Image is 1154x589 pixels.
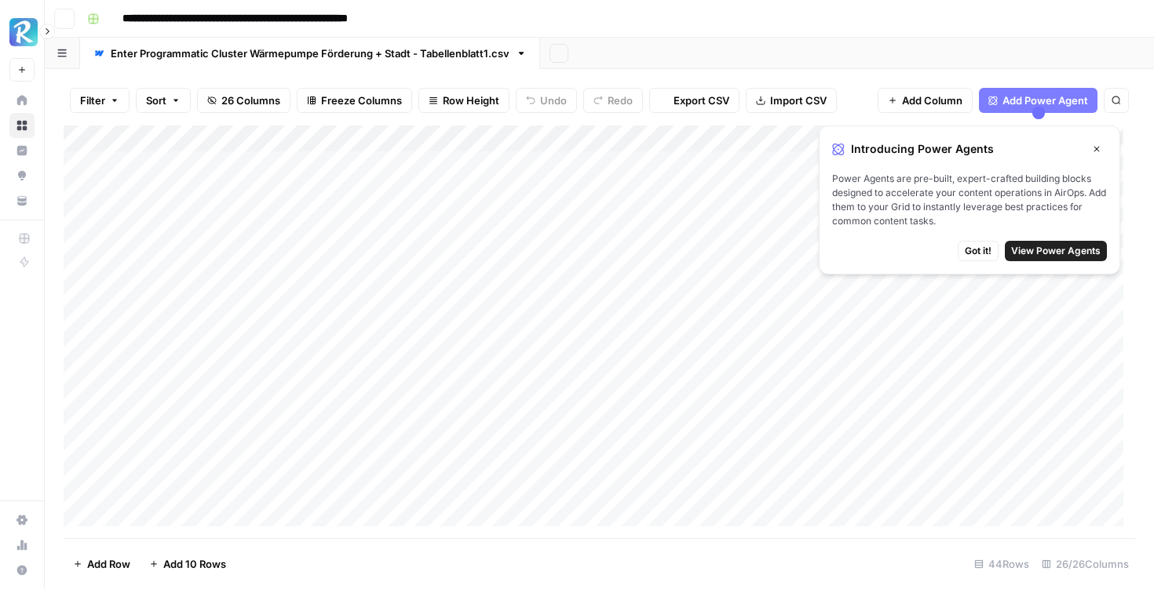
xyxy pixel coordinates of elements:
div: Introducing Power Agents [832,139,1107,159]
img: Radyant Logo [9,18,38,46]
button: Add Row [64,551,140,576]
a: Enter Programmatic Cluster Wärmepumpe Förderung + Stadt - Tabellenblatt1.csv [80,38,540,69]
span: Add Column [902,93,962,108]
button: Redo [583,88,643,113]
a: Your Data [9,188,35,213]
a: Settings [9,507,35,533]
a: Opportunities [9,163,35,188]
span: 26 Columns [221,93,280,108]
button: Import CSV [746,88,837,113]
button: Row Height [418,88,509,113]
span: Got it! [965,244,991,258]
a: Browse [9,113,35,138]
span: Add Power Agent [1002,93,1088,108]
span: Power Agents are pre-built, expert-crafted building blocks designed to accelerate your content op... [832,172,1107,228]
button: Add 10 Rows [140,551,236,576]
button: Help + Support [9,558,35,583]
span: Filter [80,93,105,108]
button: Freeze Columns [297,88,412,113]
div: 44 Rows [968,551,1035,576]
a: Insights [9,138,35,163]
button: Filter [70,88,130,113]
span: View Power Agents [1011,244,1101,258]
span: Redo [608,93,633,108]
button: 26 Columns [197,88,290,113]
span: Row Height [443,93,499,108]
button: Add Power Agent [979,88,1097,113]
button: View Power Agents [1005,241,1107,261]
span: Export CSV [674,93,729,108]
span: Sort [146,93,166,108]
span: Undo [540,93,567,108]
div: 26/26 Columns [1035,551,1135,576]
button: Export CSV [649,88,740,113]
span: Add Row [87,556,130,572]
span: Import CSV [770,93,827,108]
button: Got it! [958,241,999,261]
a: Home [9,88,35,113]
button: Add Column [878,88,973,113]
button: Workspace: Radyant [9,13,35,52]
button: Undo [516,88,577,113]
button: Sort [136,88,191,113]
span: Freeze Columns [321,93,402,108]
a: Usage [9,533,35,558]
div: Enter Programmatic Cluster Wärmepumpe Förderung + Stadt - Tabellenblatt1.csv [111,45,509,61]
span: Add 10 Rows [163,556,226,572]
